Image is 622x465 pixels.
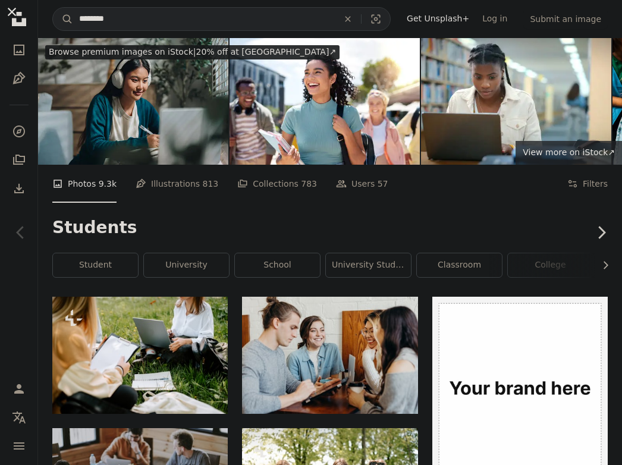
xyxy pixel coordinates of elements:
a: school [235,253,320,277]
a: Browse premium images on iStock|20% off at [GEOGRAPHIC_DATA]↗ [38,38,347,67]
a: Log in [476,10,514,29]
a: Photos [7,38,31,62]
a: university [144,253,229,277]
span: 57 [378,177,388,190]
button: Search Unsplash [53,8,73,30]
button: Filters [567,165,608,203]
form: Find visuals sitewide [52,7,391,31]
a: Users 57 [336,165,388,203]
a: Explore [7,120,31,143]
a: Collections 783 [237,165,317,203]
img: Black woman, student and laptop in library for education, research or studying in school. Girl, c... [421,38,611,165]
img: Walking, happy and girl with friends at university for learning, bonding and talking with fun. Pe... [230,38,420,165]
button: Submit an image [523,10,608,29]
button: Menu [7,434,31,458]
h1: Students [52,217,608,238]
a: View more on iStock↗ [516,141,622,165]
a: Collections [7,148,31,172]
img: A group of friends at a coffee shop [242,297,417,414]
span: View more on iStock ↗ [523,147,615,157]
button: Clear [335,8,361,30]
a: Next [580,175,622,290]
a: classroom [417,253,502,277]
span: 783 [301,177,317,190]
img: Woman enjoying her online class, attentively taking notes as she stays engaged and focused [38,38,228,165]
a: student [53,253,138,277]
a: A group of friends at a coffee shop [242,350,417,360]
span: 813 [203,177,219,190]
a: Log in / Sign up [7,377,31,401]
button: Visual search [362,8,390,30]
span: 20% off at [GEOGRAPHIC_DATA] ↗ [49,47,336,56]
a: Get Unsplash+ [400,10,476,29]
img: two women sitting in the grass using laptops [52,297,228,414]
span: Browse premium images on iStock | [49,47,196,56]
button: Language [7,406,31,429]
a: two women sitting in the grass using laptops [52,350,228,360]
a: Illustrations [7,67,31,90]
a: Illustrations 813 [136,165,218,203]
a: college [508,253,593,277]
a: university students [326,253,411,277]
